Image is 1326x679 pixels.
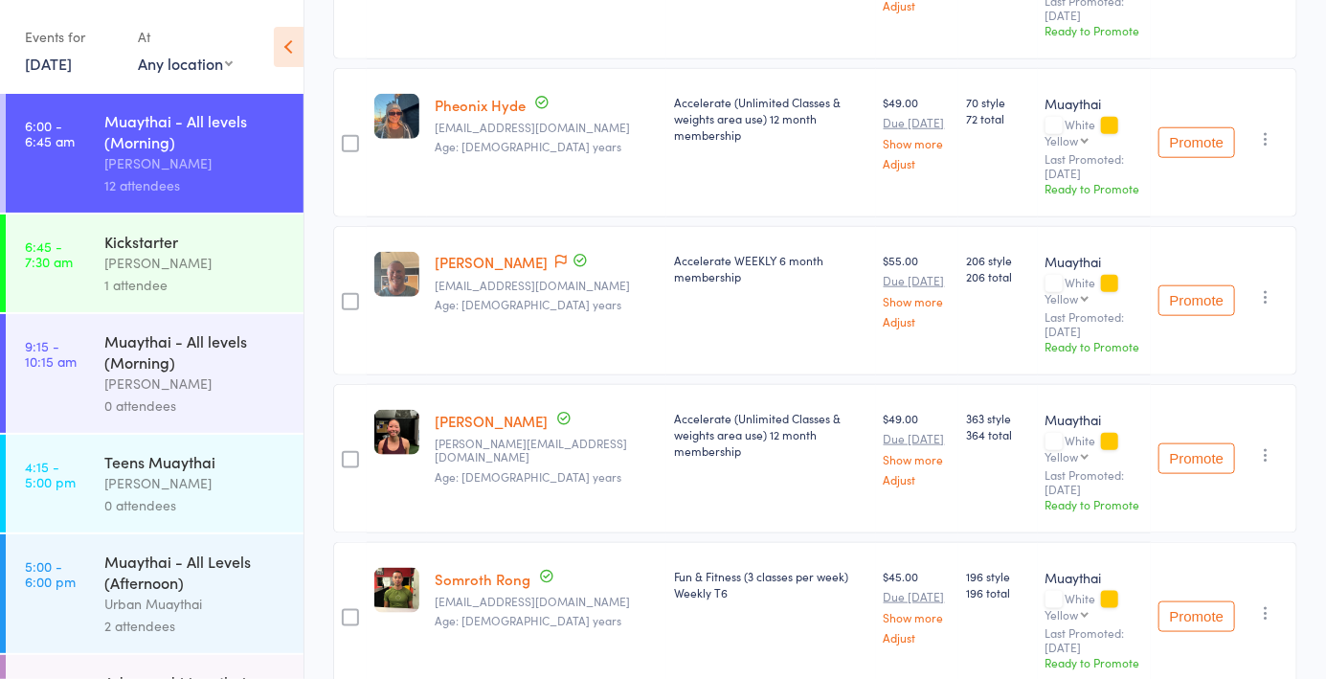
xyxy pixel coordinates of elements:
[1158,443,1235,474] button: Promote
[1045,592,1143,621] div: White
[6,215,303,312] a: 6:45 -7:30 amKickstarter[PERSON_NAME]1 attendee
[6,314,303,433] a: 9:15 -10:15 amMuaythai - All levels (Morning)[PERSON_NAME]0 attendees
[104,252,287,274] div: [PERSON_NAME]
[25,558,76,589] time: 5:00 - 6:00 pm
[374,94,419,139] img: image1757309400.png
[884,631,952,644] a: Adjust
[1045,180,1143,196] div: Ready to Promote
[674,410,868,459] div: Accelerate (Unlimited Classes & weights area use) 12 month membership
[104,110,287,152] div: Muaythai - All levels (Morning)
[1045,118,1143,147] div: White
[104,593,287,615] div: Urban Muaythai
[1045,134,1079,147] div: Yellow
[435,121,659,134] small: pheonixhyde@gmail.com
[6,534,303,653] a: 5:00 -6:00 pmMuaythai - All Levels (Afternoon)Urban Muaythai2 attendees
[674,568,868,600] div: Fun & Fitness (3 classes per week) Weekly T6
[25,238,73,269] time: 6:45 - 7:30 am
[104,451,287,472] div: Teens Muaythai
[1045,410,1143,429] div: Muaythai
[25,338,77,369] time: 9:15 - 10:15 am
[435,296,621,312] span: Age: [DEMOGRAPHIC_DATA] years
[884,611,952,623] a: Show more
[25,118,75,148] time: 6:00 - 6:45 am
[104,373,287,395] div: [PERSON_NAME]
[1045,310,1143,338] small: Last Promoted: [DATE]
[374,568,419,613] img: image1685504286.png
[884,315,952,328] a: Adjust
[884,432,952,445] small: Due [DATE]
[104,472,287,494] div: [PERSON_NAME]
[435,138,621,154] span: Age: [DEMOGRAPHIC_DATA] years
[104,231,287,252] div: Kickstarter
[6,94,303,213] a: 6:00 -6:45 amMuaythai - All levels (Morning)[PERSON_NAME]12 attendees
[884,274,952,287] small: Due [DATE]
[104,395,287,417] div: 0 attendees
[884,568,952,644] div: $45.00
[966,410,1029,426] span: 363 style
[884,116,952,129] small: Due [DATE]
[374,252,419,297] img: image1724022367.png
[1045,22,1143,38] div: Ready to Promote
[884,410,952,486] div: $49.00
[884,453,952,465] a: Show more
[966,110,1029,126] span: 72 total
[1045,568,1143,587] div: Muaythai
[104,615,287,637] div: 2 attendees
[884,94,952,170] div: $49.00
[104,152,287,174] div: [PERSON_NAME]
[1045,434,1143,463] div: White
[435,595,659,608] small: somroth@pm.me
[1045,276,1143,305] div: White
[884,473,952,486] a: Adjust
[104,174,287,196] div: 12 attendees
[966,426,1029,442] span: 364 total
[674,252,868,284] div: Accelerate WEEKLY 6 month membership
[1045,496,1143,512] div: Ready to Promote
[435,468,621,485] span: Age: [DEMOGRAPHIC_DATA] years
[1045,338,1143,354] div: Ready to Promote
[435,95,526,115] a: Pheonix Hyde
[25,459,76,489] time: 4:15 - 5:00 pm
[138,53,233,74] div: Any location
[966,268,1029,284] span: 206 total
[104,551,287,593] div: Muaythai - All Levels (Afternoon)
[104,330,287,373] div: Muaythai - All levels (Morning)
[1045,450,1079,463] div: Yellow
[104,494,287,516] div: 0 attendees
[104,274,287,296] div: 1 attendee
[435,252,548,272] a: [PERSON_NAME]
[25,21,119,53] div: Events for
[435,437,659,464] small: michelle.li.1996@gmail.com
[884,252,952,328] div: $55.00
[138,21,233,53] div: At
[966,568,1029,584] span: 196 style
[884,157,952,170] a: Adjust
[1158,601,1235,632] button: Promote
[1158,285,1235,316] button: Promote
[1045,152,1143,180] small: Last Promoted: [DATE]
[435,279,659,292] small: drew@poolandspaonline.com.au
[1045,654,1143,670] div: Ready to Promote
[884,295,952,307] a: Show more
[374,410,419,455] img: image1721126179.png
[435,411,548,431] a: [PERSON_NAME]
[966,94,1029,110] span: 70 style
[674,94,868,143] div: Accelerate (Unlimited Classes & weights area use) 12 month membership
[884,137,952,149] a: Show more
[1045,468,1143,496] small: Last Promoted: [DATE]
[1045,608,1079,621] div: Yellow
[435,569,530,589] a: Somroth Rong
[25,53,72,74] a: [DATE]
[1045,626,1143,654] small: Last Promoted: [DATE]
[6,435,303,532] a: 4:15 -5:00 pmTeens Muaythai[PERSON_NAME]0 attendees
[966,584,1029,600] span: 196 total
[1158,127,1235,158] button: Promote
[884,590,952,603] small: Due [DATE]
[435,612,621,628] span: Age: [DEMOGRAPHIC_DATA] years
[1045,94,1143,113] div: Muaythai
[1045,252,1143,271] div: Muaythai
[1045,292,1079,305] div: Yellow
[966,252,1029,268] span: 206 style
